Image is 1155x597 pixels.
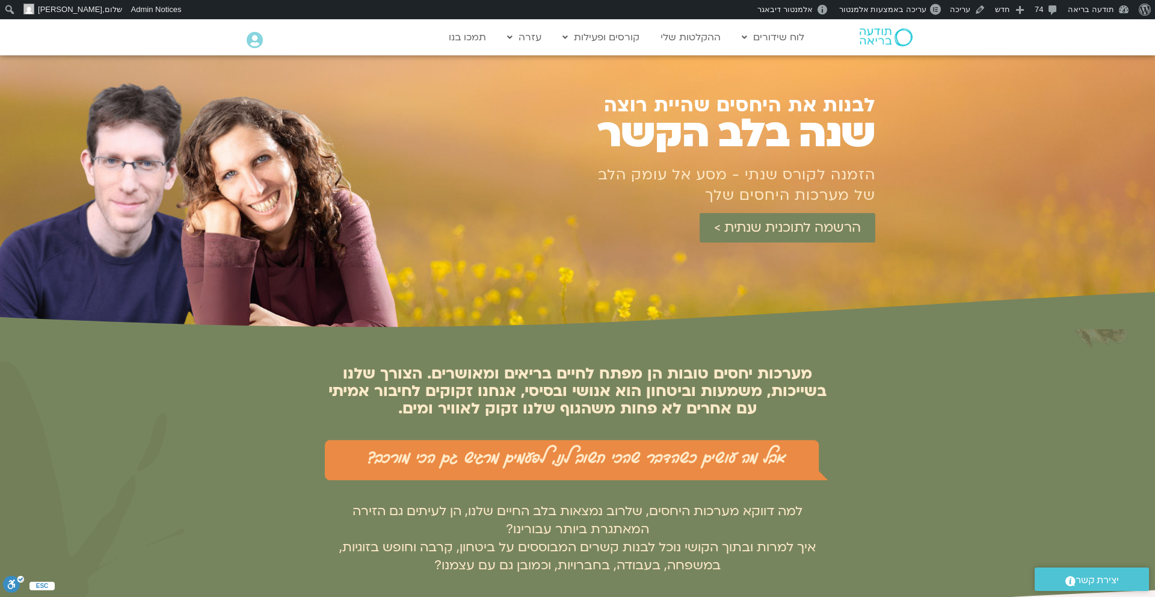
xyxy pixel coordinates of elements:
h2: אבל מה עושים כשהדבר שהכי חשוב לנו, לפעמים מרגיש גם הכי מורכב? [331,444,824,467]
p: למה דווקא מערכות היחסים, שלרוב נמצאות בלב החיים שלנו, הן לעיתים גם הזירה המאתגרת ביותר עבורינו? א... [325,503,830,575]
a: עזרה [501,26,547,49]
span: עריכה באמצעות אלמנטור [839,5,926,14]
a: תמכו בנו [443,26,492,49]
a: לוח שידורים [736,26,810,49]
h2: מערכות יחסים טובות הן מפתח לחיים בריאים ומאושרים. הצורך שלנו בשייכות, משמעות וביטחון הוא אנושי וב... [325,365,830,418]
img: תודעה בריאה [860,28,913,46]
h1: לבנות את היחסים שהיית רוצה [551,95,875,116]
a: יצירת קשר [1035,568,1149,591]
span: יצירת קשר [1076,572,1119,589]
h1: שנה בלב הקשר [539,116,875,152]
a: ההקלטות שלי [654,26,727,49]
a: קורסים ופעילות [556,26,645,49]
h1: הזמנה לקורס שנתי - מסע אל עומק הלב של מערכות היחסים שלך [593,165,875,206]
span: הרשמה לתוכנית שנתית > [714,220,861,235]
a: הרשמה לתוכנית שנתית > [700,213,875,243]
span: [PERSON_NAME] [38,5,102,14]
